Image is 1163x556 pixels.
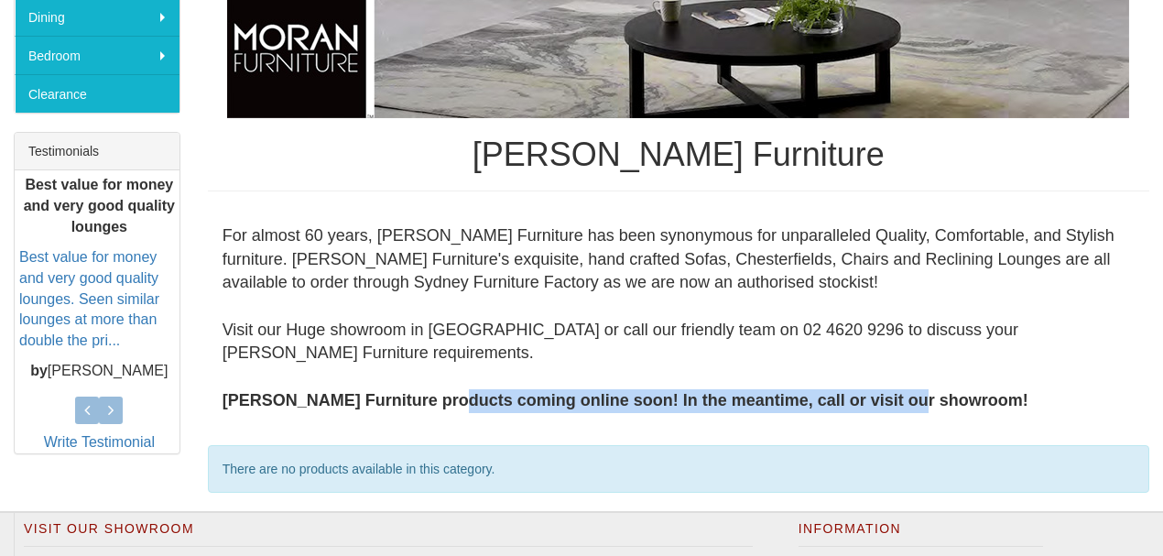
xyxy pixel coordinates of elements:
a: Best value for money and very good quality lounges. Seen similar lounges at more than double the ... [19,249,159,348]
a: Write Testimonial [44,434,155,450]
div: Testimonials [15,133,179,170]
div: There are no products available in this category. [208,445,1149,493]
p: [PERSON_NAME] [19,361,179,382]
b: Best value for money and very good quality lounges [24,178,175,235]
b: by [30,363,48,378]
div: For almost 60 years, [PERSON_NAME] Furniture has been synonymous for unparalleled Quality, Comfor... [208,210,1149,428]
h2: Visit Our Showroom [24,522,753,546]
b: [PERSON_NAME] Furniture products coming online soon! In the meantime, call or visit our showroom! [223,391,1028,409]
a: Bedroom [15,36,179,74]
a: Clearance [15,74,179,113]
h1: [PERSON_NAME] Furniture [208,136,1149,173]
h2: Information [799,522,1044,546]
